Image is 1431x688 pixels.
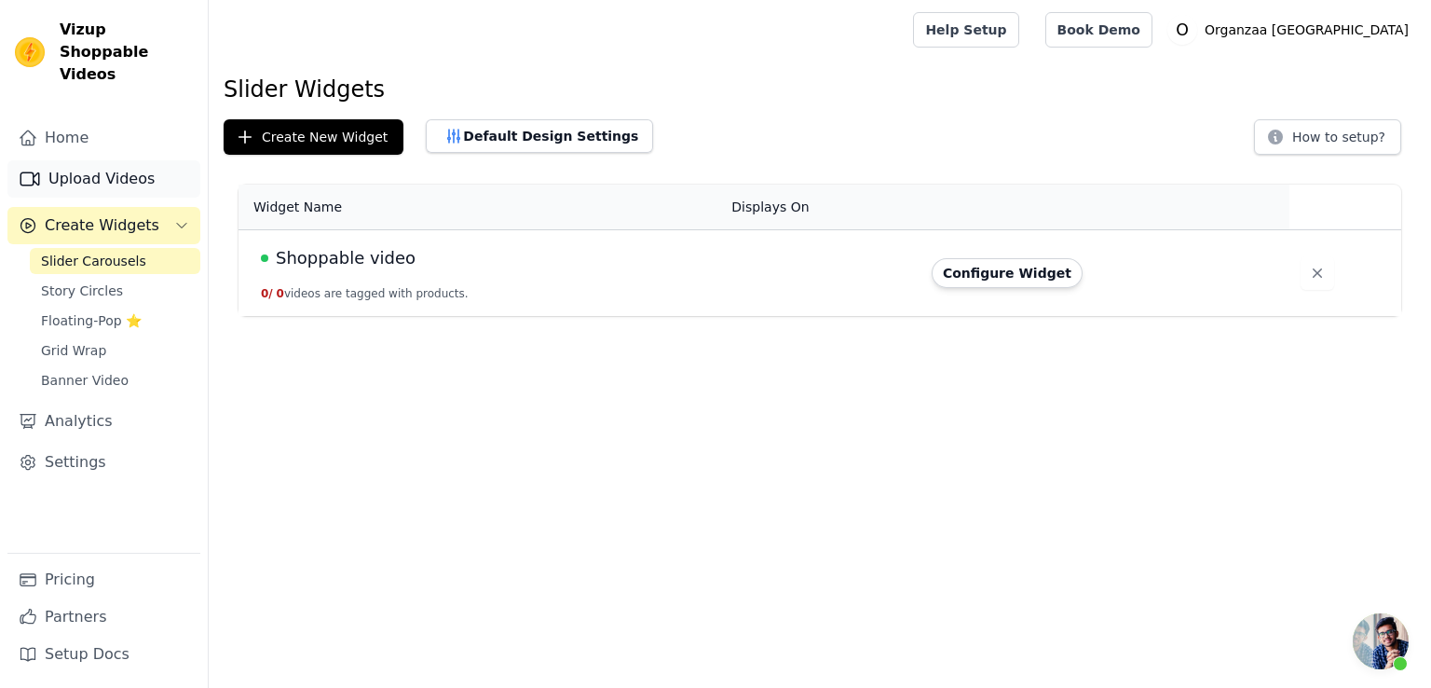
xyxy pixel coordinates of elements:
span: Vizup Shoppable Videos [60,19,193,86]
a: Pricing [7,561,200,599]
a: Home [7,119,200,157]
th: Displays On [720,185,920,230]
a: Slider Carousels [30,248,200,274]
a: Partners [7,599,200,636]
button: 0/ 0videos are tagged with products. [261,286,469,301]
span: Floating-Pop ⭐ [41,311,142,330]
a: Story Circles [30,278,200,304]
span: Grid Wrap [41,341,106,360]
th: Widget Name [238,185,720,230]
span: Banner Video [41,371,129,390]
a: Grid Wrap [30,337,200,364]
img: Vizup [15,37,45,67]
a: Setup Docs [7,636,200,673]
a: Upload Videos [7,160,200,198]
a: Help Setup [913,12,1018,48]
span: Create Widgets [45,214,159,237]
a: Banner Video [30,367,200,393]
span: 0 / [261,287,273,300]
span: Story Circles [41,282,123,300]
a: Floating-Pop ⭐ [30,308,200,334]
span: Slider Carousels [41,252,146,270]
div: Open chat [1353,613,1409,669]
button: Configure Widget [932,258,1083,288]
h1: Slider Widgets [224,75,1416,104]
button: O Organzaa [GEOGRAPHIC_DATA] [1167,13,1416,47]
button: Delete widget [1301,256,1334,290]
a: Book Demo [1045,12,1152,48]
p: Organzaa [GEOGRAPHIC_DATA] [1197,13,1416,47]
button: How to setup? [1254,119,1401,155]
button: Default Design Settings [426,119,653,153]
a: How to setup? [1254,132,1401,150]
text: O [1176,21,1189,39]
button: Create Widgets [7,207,200,244]
span: Shoppable video [276,245,416,271]
button: Create New Widget [224,119,403,155]
a: Settings [7,444,200,481]
span: 0 [277,287,284,300]
span: Live Published [261,255,268,262]
a: Analytics [7,403,200,440]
